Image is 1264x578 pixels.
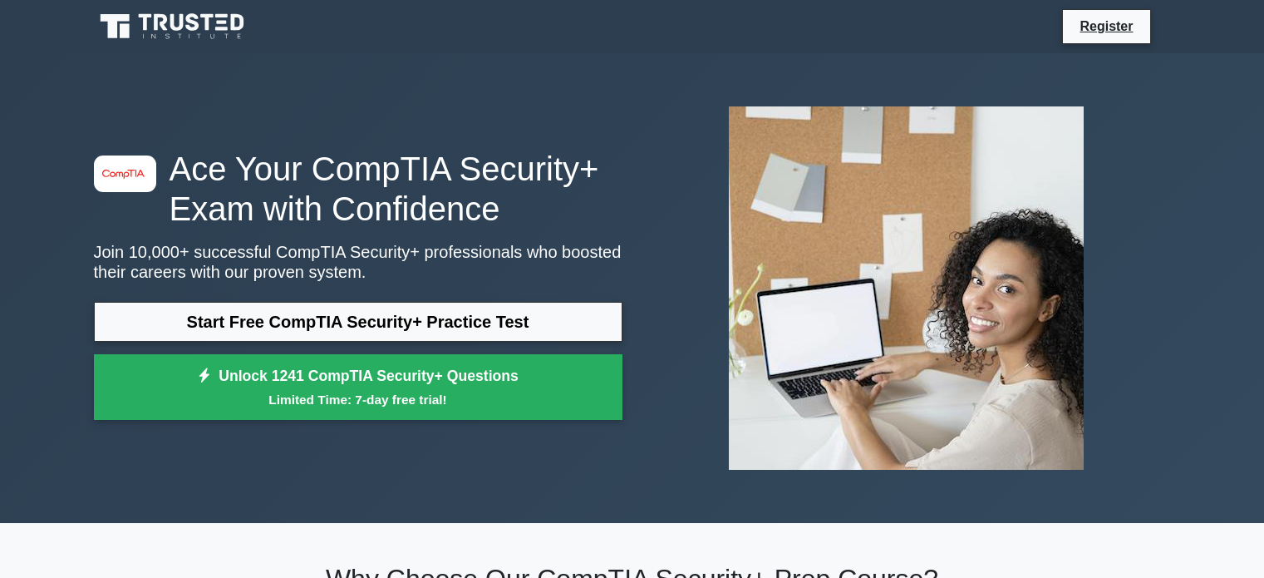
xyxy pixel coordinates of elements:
[1070,16,1143,37] a: Register
[94,242,622,282] p: Join 10,000+ successful CompTIA Security+ professionals who boosted their careers with our proven...
[115,390,602,409] small: Limited Time: 7-day free trial!
[94,354,622,421] a: Unlock 1241 CompTIA Security+ QuestionsLimited Time: 7-day free trial!
[94,302,622,342] a: Start Free CompTIA Security+ Practice Test
[94,149,622,229] h1: Ace Your CompTIA Security+ Exam with Confidence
